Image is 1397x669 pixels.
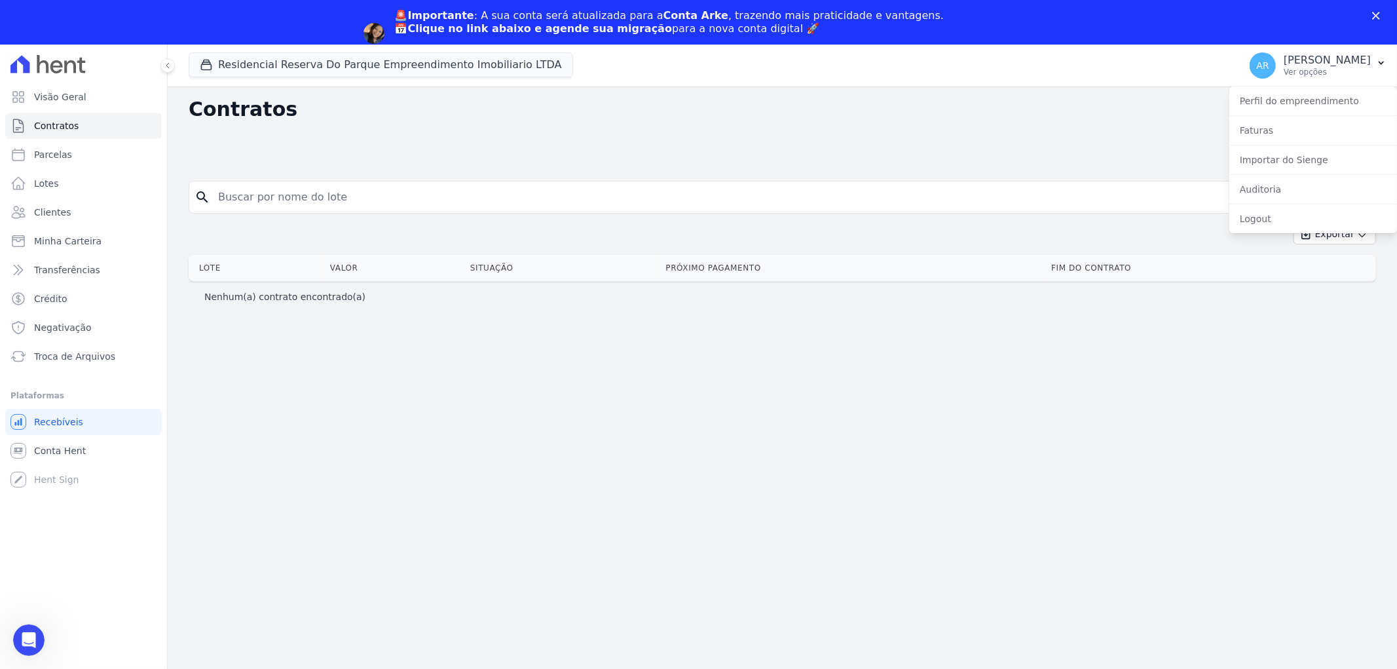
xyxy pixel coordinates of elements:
span: Troca de Arquivos [34,350,115,363]
i: search [195,189,210,205]
a: Lotes [5,170,162,197]
span: Lotes [34,177,59,190]
a: Minha Carteira [5,228,162,254]
span: Crédito [34,292,67,305]
a: Auditoria [1229,178,1397,201]
span: Negativação [34,321,92,334]
span: Conta Hent [34,444,86,457]
div: Plataformas [10,388,157,404]
a: Parcelas [5,142,162,168]
p: [PERSON_NAME] [1284,54,1371,67]
input: Buscar por nome do lote [210,184,1370,210]
span: AR [1256,61,1269,70]
a: Clientes [5,199,162,225]
button: Exportar [1294,224,1376,244]
a: Crédito [5,286,162,312]
h2: Contratos [189,98,1231,121]
button: Residencial Reserva Do Parque Empreendimento Imobiliario LTDA [189,52,573,77]
a: Agendar migração [395,43,503,58]
span: Contratos [34,119,79,132]
iframe: Intercom live chat [13,624,45,656]
th: Situação [465,255,661,281]
a: Logout [1229,207,1397,231]
div: Fechar [1372,12,1385,20]
b: Conta Arke [663,9,728,22]
span: Parcelas [34,148,72,161]
div: : A sua conta será atualizada para a , trazendo mais praticidade e vantagens. 📅 para a nova conta... [395,9,944,35]
a: Troca de Arquivos [5,343,162,370]
a: Visão Geral [5,84,162,110]
a: Transferências [5,257,162,283]
a: Importar do Sienge [1229,148,1397,172]
span: Transferências [34,263,100,277]
a: Conta Hent [5,438,162,464]
button: AR [PERSON_NAME] Ver opções [1239,47,1397,84]
a: Perfil do empreendimento [1229,89,1397,113]
a: Recebíveis [5,409,162,435]
th: Próximo Pagamento [660,255,1046,281]
b: 🚨Importante [395,9,474,22]
th: Lote [189,255,325,281]
span: Minha Carteira [34,235,102,248]
a: Contratos [5,113,162,139]
th: Valor [325,255,465,281]
a: Negativação [5,315,162,341]
img: Profile image for Adriane [363,23,384,44]
p: Nenhum(a) contrato encontrado(a) [204,290,365,303]
b: Clique no link abaixo e agende sua migração [408,22,673,35]
th: Fim do Contrato [1046,255,1376,281]
span: Recebíveis [34,415,83,429]
a: Faturas [1229,119,1397,142]
span: Clientes [34,206,71,219]
span: Visão Geral [34,90,86,104]
p: Ver opções [1284,67,1371,77]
